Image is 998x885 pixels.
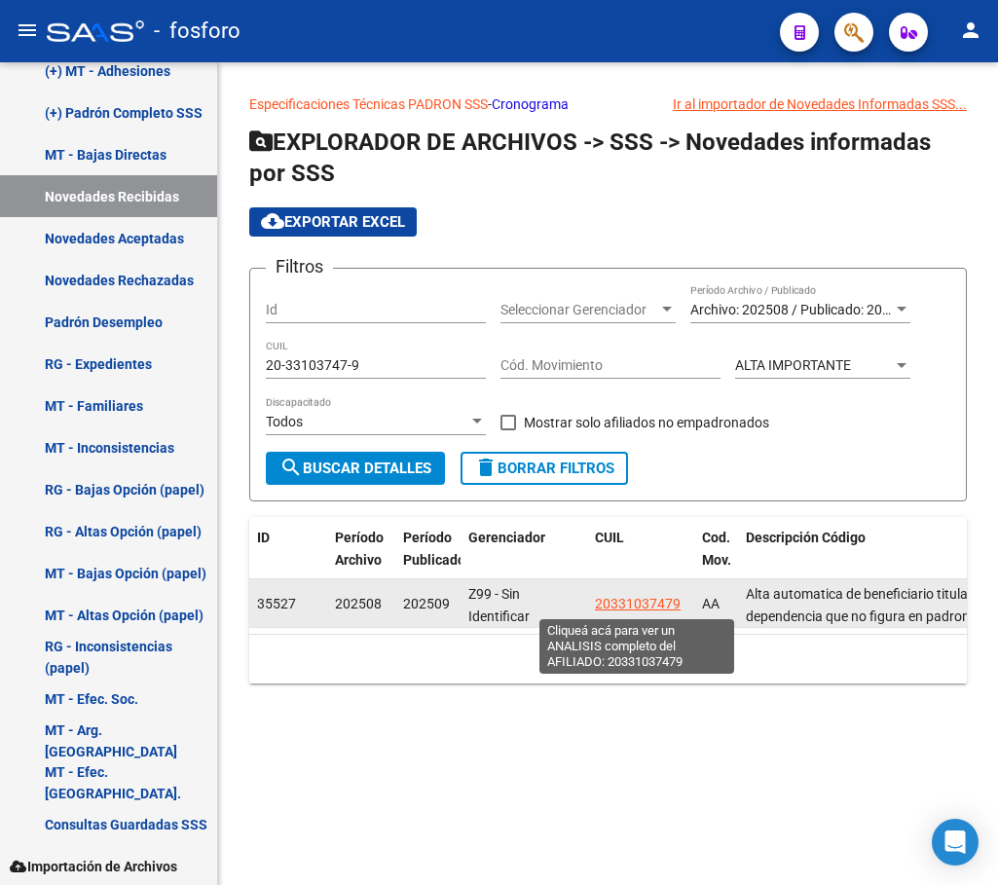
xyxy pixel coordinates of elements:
[746,530,866,545] span: Descripción Código
[249,129,931,187] span: EXPLORADOR DE ARCHIVOS -> SSS -> Novedades informadas por SSS
[261,209,284,233] mat-icon: cloud_download
[249,517,327,603] datatable-header-cell: ID
[587,517,694,603] datatable-header-cell: CUIL
[257,596,296,611] span: 35527
[468,530,545,545] span: Gerenciador
[261,213,405,231] span: Exportar EXCEL
[474,460,614,477] span: Borrar Filtros
[735,357,851,373] span: ALTA IMPORTANTE
[403,596,450,611] span: 202509
[249,93,967,115] p: -
[279,456,303,479] mat-icon: search
[249,207,417,237] button: Exportar EXCEL
[266,253,333,280] h3: Filtros
[279,460,431,477] span: Buscar Detalles
[335,530,384,568] span: Período Archivo
[673,93,967,115] div: Ir al importador de Novedades Informadas SSS...
[403,530,465,568] span: Período Publicado
[595,530,624,545] span: CUIL
[694,517,738,603] datatable-header-cell: Cod. Mov.
[959,18,982,42] mat-icon: person
[474,456,498,479] mat-icon: delete
[932,819,979,866] div: Open Intercom Messenger
[461,452,628,485] button: Borrar Filtros
[249,96,488,112] a: Especificaciones Técnicas PADRON SSS
[266,414,303,429] span: Todos
[10,856,177,877] span: Importación de Archivos
[16,18,39,42] mat-icon: menu
[327,517,395,603] datatable-header-cell: Período Archivo
[154,10,240,53] span: - fosforo
[468,586,530,624] span: Z99 - Sin Identificar
[461,517,587,603] datatable-header-cell: Gerenciador
[702,530,731,568] span: Cod. Mov.
[395,517,461,603] datatable-header-cell: Período Publicado
[595,596,681,611] span: 20331037479
[524,411,769,434] span: Mostrar solo afiliados no empadronados
[257,530,270,545] span: ID
[500,302,658,318] span: Seleccionar Gerenciador
[266,452,445,485] button: Buscar Detalles
[690,302,913,317] span: Archivo: 202508 / Publicado: 202509
[702,596,720,611] span: AA
[492,96,569,112] a: Cronograma
[335,596,382,611] span: 202508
